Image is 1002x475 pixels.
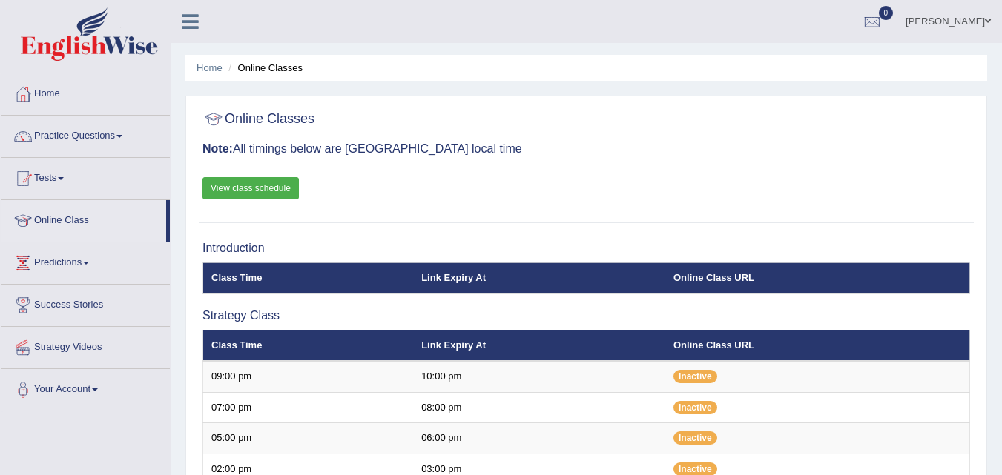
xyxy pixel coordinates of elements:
[879,6,894,20] span: 0
[225,61,303,75] li: Online Classes
[413,423,665,454] td: 06:00 pm
[673,370,717,383] span: Inactive
[673,401,717,414] span: Inactive
[665,330,970,361] th: Online Class URL
[203,392,414,423] td: 07:00 pm
[197,62,223,73] a: Home
[1,158,170,195] a: Tests
[1,73,170,110] a: Home
[413,262,665,293] th: Link Expiry At
[1,200,166,237] a: Online Class
[202,177,299,199] a: View class schedule
[1,285,170,322] a: Success Stories
[203,330,414,361] th: Class Time
[203,423,414,454] td: 05:00 pm
[1,242,170,279] a: Predictions
[203,262,414,293] th: Class Time
[202,309,970,322] h3: Strategy Class
[1,369,170,406] a: Your Account
[1,327,170,364] a: Strategy Videos
[1,116,170,153] a: Practice Questions
[413,392,665,423] td: 08:00 pm
[202,142,233,155] b: Note:
[413,361,665,392] td: 10:00 pm
[202,142,970,156] h3: All timings below are [GEOGRAPHIC_DATA] local time
[202,108,314,130] h2: Online Classes
[202,242,970,255] h3: Introduction
[203,361,414,392] td: 09:00 pm
[673,431,717,445] span: Inactive
[413,330,665,361] th: Link Expiry At
[665,262,970,293] th: Online Class URL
